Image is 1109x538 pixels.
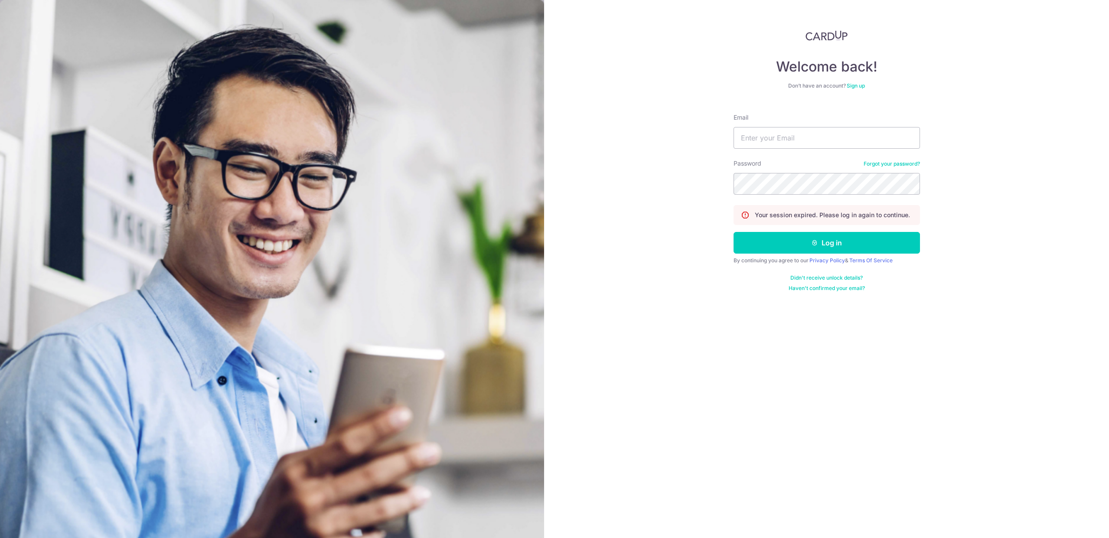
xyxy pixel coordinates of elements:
[806,30,848,41] img: CardUp Logo
[734,58,920,75] h4: Welcome back!
[734,159,761,168] label: Password
[755,211,910,219] p: Your session expired. Please log in again to continue.
[789,285,865,292] a: Haven't confirmed your email?
[734,127,920,149] input: Enter your Email
[849,257,893,264] a: Terms Of Service
[790,274,863,281] a: Didn't receive unlock details?
[847,82,865,89] a: Sign up
[734,257,920,264] div: By continuing you agree to our &
[864,160,920,167] a: Forgot your password?
[734,82,920,89] div: Don’t have an account?
[734,232,920,254] button: Log in
[734,113,748,122] label: Email
[809,257,845,264] a: Privacy Policy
